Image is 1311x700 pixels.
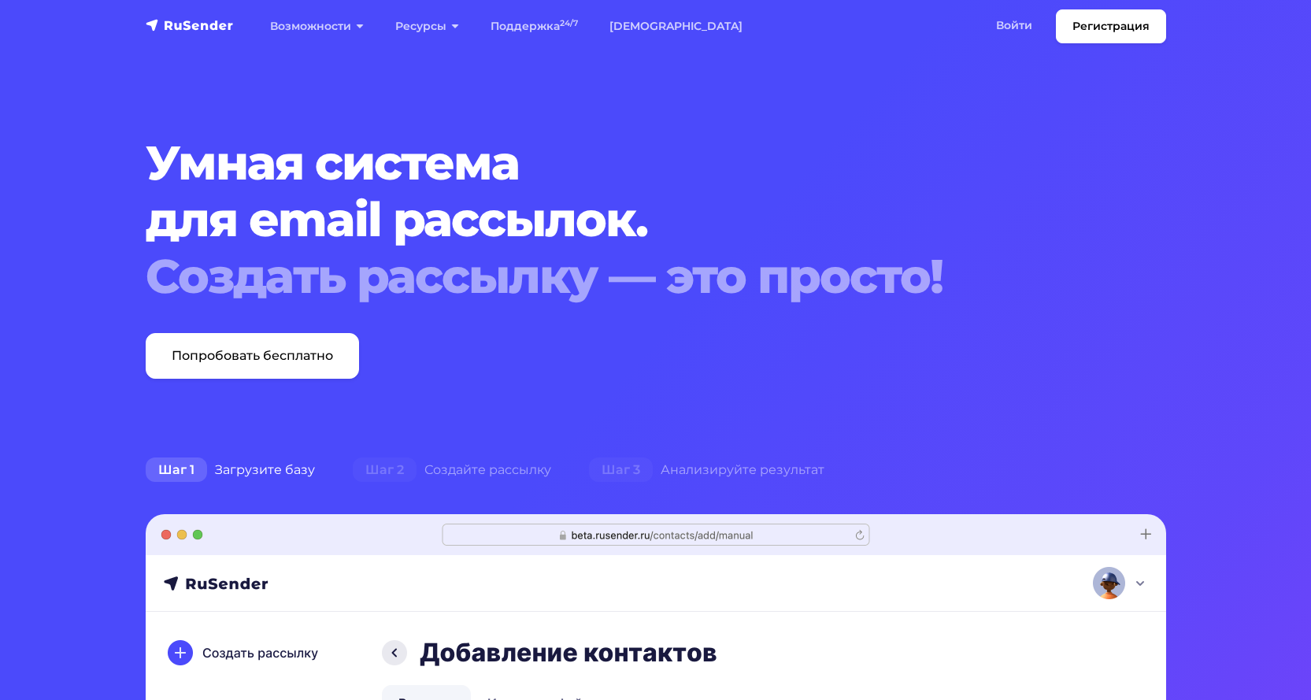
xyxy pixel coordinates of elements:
[353,457,417,483] span: Шаг 2
[570,454,843,486] div: Анализируйте результат
[127,454,334,486] div: Загрузите базу
[146,17,234,33] img: RuSender
[589,457,653,483] span: Шаг 3
[146,333,359,379] a: Попробовать бесплатно
[146,248,1080,305] div: Создать рассылку — это просто!
[594,10,758,43] a: [DEMOGRAPHIC_DATA]
[475,10,594,43] a: Поддержка24/7
[560,18,578,28] sup: 24/7
[1056,9,1166,43] a: Регистрация
[146,457,207,483] span: Шаг 1
[146,135,1080,305] h1: Умная система для email рассылок.
[334,454,570,486] div: Создайте рассылку
[254,10,380,43] a: Возможности
[380,10,475,43] a: Ресурсы
[980,9,1048,42] a: Войти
